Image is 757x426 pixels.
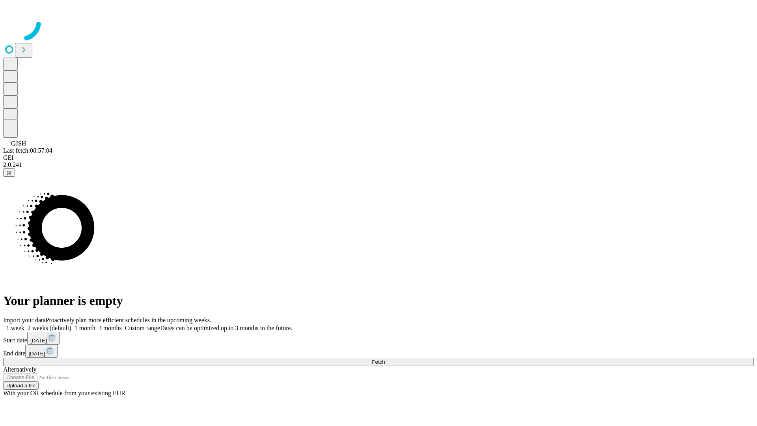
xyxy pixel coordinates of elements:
[75,325,95,331] span: 1 month
[372,359,385,365] span: Fetch
[99,325,122,331] span: 3 months
[25,345,58,358] button: [DATE]
[6,325,24,331] span: 1 week
[46,317,211,323] span: Proactively plan more efficient schedules in the upcoming weeks.
[30,338,47,344] span: [DATE]
[160,325,292,331] span: Dates can be optimized up to 3 months in the future.
[3,366,36,373] span: Alternatively
[3,147,52,154] span: Last fetch: 08:57:04
[3,154,754,161] div: GEI
[3,317,46,323] span: Import your data
[125,325,160,331] span: Custom range
[3,168,15,177] button: @
[3,390,125,396] span: With your OR schedule from your existing EHR
[3,381,39,390] button: Upload a file
[3,332,754,345] div: Start date
[28,325,71,331] span: 2 weeks (default)
[3,345,754,358] div: End date
[11,140,26,147] span: GJSH
[28,351,45,357] span: [DATE]
[3,161,754,168] div: 2.0.241
[3,293,754,308] h1: Your planner is empty
[3,358,754,366] button: Fetch
[6,170,12,176] span: @
[27,332,60,345] button: [DATE]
